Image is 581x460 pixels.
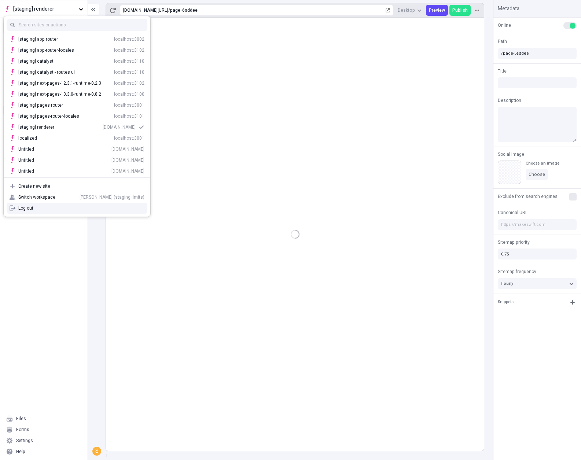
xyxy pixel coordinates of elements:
div: [staging] next-pages-12.3.1-runtime-0.2.3 [18,80,101,86]
span: Publish [452,7,468,13]
div: localhost:3001 [114,102,144,108]
span: Hourly [501,280,513,287]
div: [staging] pages router [18,102,63,108]
span: [staging] renderer [13,5,76,13]
div: localhost:3001 [114,135,144,141]
span: Online [498,22,511,29]
span: Preview [429,7,445,13]
div: [staging] next-pages-13.3.0-runtime-0.8.2 [18,91,101,97]
div: Help [16,449,25,455]
div: Untitled [18,157,44,163]
span: Sitemap priority [498,239,530,246]
div: Settings [16,438,33,444]
input: Search sites or actions [7,19,147,31]
button: Preview [426,5,448,16]
div: [staging] pages-router-locales [18,113,79,119]
div: [staging] catalyst - routes ui [18,69,75,75]
button: Publish [449,5,471,16]
input: https://makeswift.com [498,219,577,230]
div: localhost:3102 [114,47,144,53]
span: Choose [529,172,545,177]
span: Path [498,38,507,45]
div: Snippets [498,299,514,305]
div: Forms [16,427,29,433]
div: [DOMAIN_NAME] [111,146,144,152]
div: localhost:3102 [114,80,144,86]
div: localhost:3100 [114,91,144,97]
button: Choose [526,169,548,180]
span: Social Image [498,151,524,158]
div: localhost:3110 [114,69,144,75]
div: / [168,7,170,13]
span: Title [498,68,507,74]
div: localhost:3110 [114,58,144,64]
div: Untitled [18,168,44,174]
span: Desktop [398,7,415,13]
div: [URL][DOMAIN_NAME] [123,7,168,13]
span: Sitemap frequency [498,268,536,275]
div: [DOMAIN_NAME] [111,168,144,174]
div: [staging] catalyst [18,58,54,64]
div: [DOMAIN_NAME] [103,124,136,130]
div: Choose an image [526,161,559,166]
span: Description [498,97,521,104]
div: page-6sddee [170,7,384,13]
div: Files [16,416,26,422]
div: localized [18,135,44,141]
div: S [93,448,100,455]
div: [staging] renderer [18,124,54,130]
div: [staging] app router [18,36,58,42]
button: Hourly [498,278,577,289]
span: Canonical URL [498,209,527,216]
button: Desktop [395,5,424,16]
div: [staging] app-router-locales [18,47,74,53]
div: [DOMAIN_NAME] [111,157,144,163]
div: localhost:3101 [114,113,144,119]
div: Suggestions [4,31,150,177]
div: localhost:3002 [114,36,144,42]
div: Untitled [18,146,44,152]
span: Exclude from search engines [498,193,558,200]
